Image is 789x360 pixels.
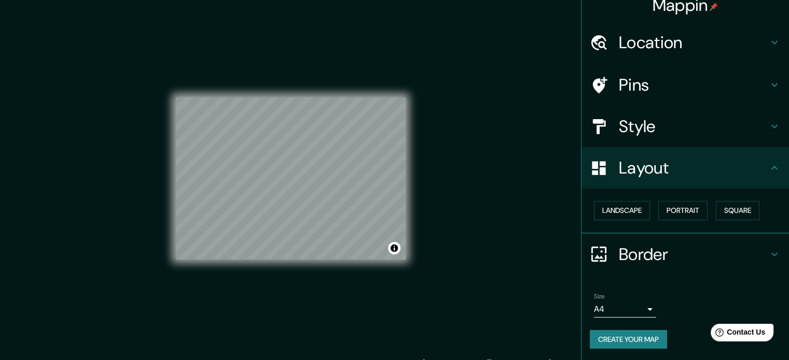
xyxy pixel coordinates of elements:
h4: Pins [619,75,768,95]
button: Create your map [590,330,667,349]
button: Square [716,201,759,220]
div: Location [582,22,789,63]
label: Size [594,292,605,300]
div: Style [582,106,789,147]
iframe: Help widget launcher [697,320,778,349]
button: Toggle attribution [388,242,400,254]
div: Border [582,234,789,275]
button: Landscape [594,201,650,220]
h4: Layout [619,157,768,178]
button: Portrait [658,201,708,220]
canvas: Map [176,97,406,260]
div: Pins [582,64,789,106]
div: Layout [582,147,789,189]
h4: Border [619,244,768,265]
h4: Style [619,116,768,137]
div: A4 [594,301,656,318]
img: pin-icon.png [710,3,718,11]
h4: Location [619,32,768,53]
